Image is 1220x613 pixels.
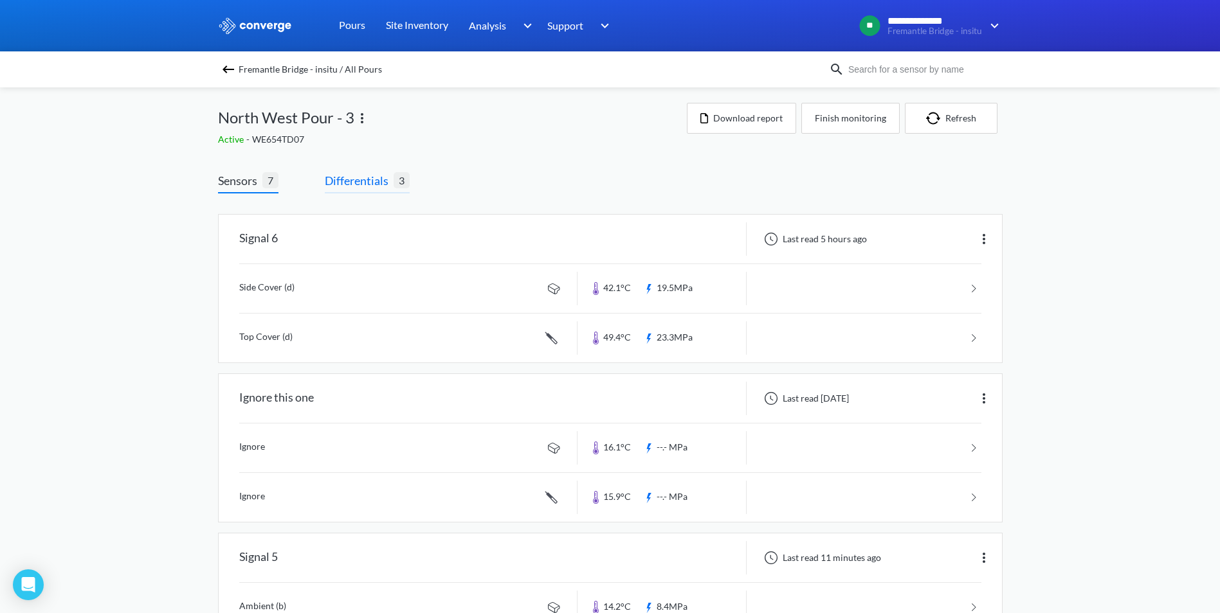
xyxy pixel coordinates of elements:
[700,113,708,123] img: icon-file.svg
[354,111,370,126] img: more.svg
[801,103,900,134] button: Finish monitoring
[221,62,236,77] img: backspace.svg
[976,550,992,565] img: more.svg
[926,112,945,125] img: icon-refresh.svg
[976,231,992,247] img: more.svg
[218,105,354,130] span: North West Pour - 3
[218,172,262,190] span: Sensors
[757,550,885,565] div: Last read 11 minutes ago
[13,569,44,600] div: Open Intercom Messenger
[239,222,278,256] div: Signal 6
[394,172,410,188] span: 3
[976,391,992,406] img: more.svg
[687,103,796,134] button: Download report
[514,18,535,33] img: downArrow.svg
[982,18,1003,33] img: downArrow.svg
[325,172,394,190] span: Differentials
[239,541,278,574] div: Signal 5
[829,62,844,77] img: icon-search.svg
[757,231,871,247] div: Last read 5 hours ago
[239,382,314,415] div: Ignore this one
[888,26,982,36] span: Fremantle Bridge - insitu
[469,17,506,33] span: Analysis
[239,60,382,78] span: Fremantle Bridge - insitu / All Pours
[218,132,687,147] div: WE654TD07
[246,134,252,145] span: -
[757,391,853,406] div: Last read [DATE]
[262,172,278,188] span: 7
[592,18,613,33] img: downArrow.svg
[547,17,583,33] span: Support
[218,17,293,34] img: logo_ewhite.svg
[218,134,246,145] span: Active
[905,103,997,134] button: Refresh
[844,62,1000,76] input: Search for a sensor by name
